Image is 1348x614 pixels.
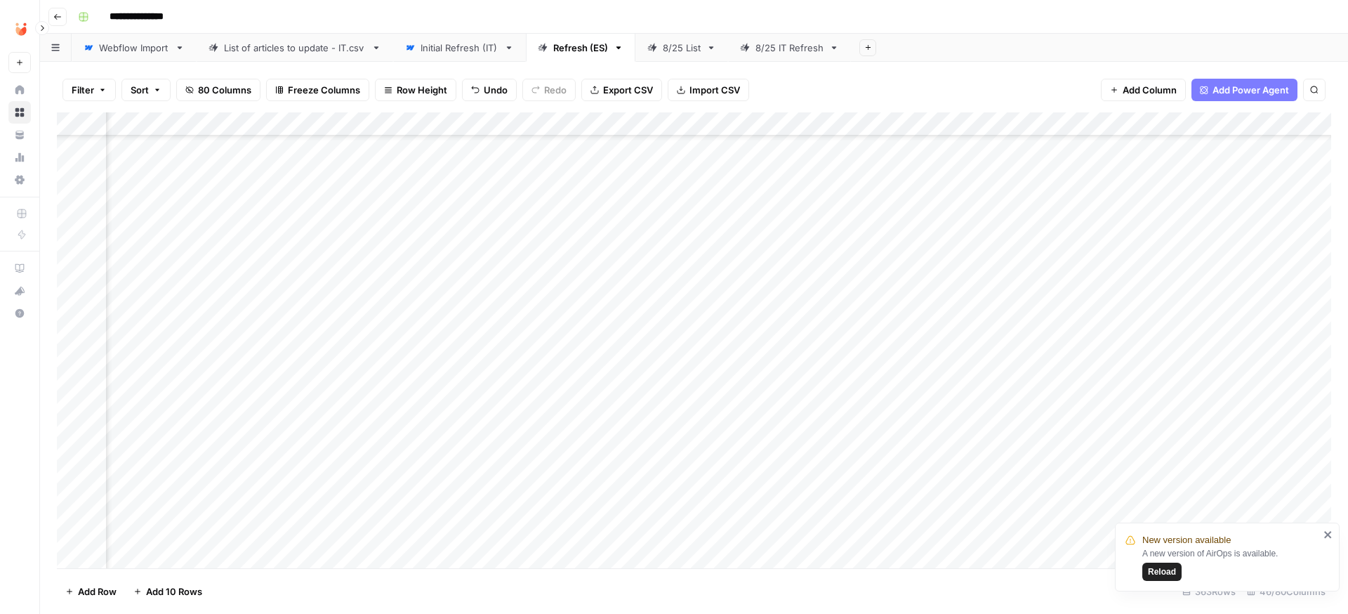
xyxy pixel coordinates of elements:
[553,41,608,55] div: Refresh (ES)
[393,34,526,62] a: Initial Refresh (IT)
[8,280,31,302] button: What's new?
[8,124,31,146] a: Your Data
[755,41,824,55] div: 8/25 IT Refresh
[1142,563,1182,581] button: Reload
[266,79,369,101] button: Freeze Columns
[72,34,197,62] a: Webflow Import
[1241,580,1331,603] div: 46/80 Columns
[728,34,851,62] a: 8/25 IT Refresh
[421,41,498,55] div: Initial Refresh (IT)
[635,34,728,62] a: 8/25 List
[1191,79,1297,101] button: Add Power Agent
[8,16,34,41] img: Unobravo Logo
[224,41,366,55] div: List of articles to update - IT.csv
[125,580,211,603] button: Add 10 Rows
[544,83,567,97] span: Redo
[8,257,31,280] a: AirOps Academy
[1323,529,1333,540] button: close
[462,79,517,101] button: Undo
[131,83,149,97] span: Sort
[522,79,576,101] button: Redo
[1142,533,1231,547] span: New version available
[668,79,749,101] button: Import CSV
[1177,580,1241,603] div: 363 Rows
[99,41,169,55] div: Webflow Import
[197,34,393,62] a: List of articles to update - IT.csv
[581,79,662,101] button: Export CSV
[689,83,740,97] span: Import CSV
[484,83,508,97] span: Undo
[1101,79,1186,101] button: Add Column
[198,83,251,97] span: 80 Columns
[8,302,31,325] button: Help + Support
[1148,566,1176,578] span: Reload
[1212,83,1289,97] span: Add Power Agent
[9,280,30,301] div: What's new?
[375,79,456,101] button: Row Height
[8,11,31,46] button: Workspace: Unobravo
[8,79,31,101] a: Home
[526,34,635,62] a: Refresh (ES)
[176,79,260,101] button: 80 Columns
[72,83,94,97] span: Filter
[62,79,116,101] button: Filter
[57,580,125,603] button: Add Row
[121,79,171,101] button: Sort
[146,584,202,599] span: Add 10 Rows
[8,169,31,191] a: Settings
[1142,547,1319,581] div: A new version of AirOps is available.
[397,83,447,97] span: Row Height
[8,101,31,124] a: Browse
[1123,83,1177,97] span: Add Column
[603,83,653,97] span: Export CSV
[8,146,31,169] a: Usage
[78,584,117,599] span: Add Row
[663,41,701,55] div: 8/25 List
[288,83,360,97] span: Freeze Columns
